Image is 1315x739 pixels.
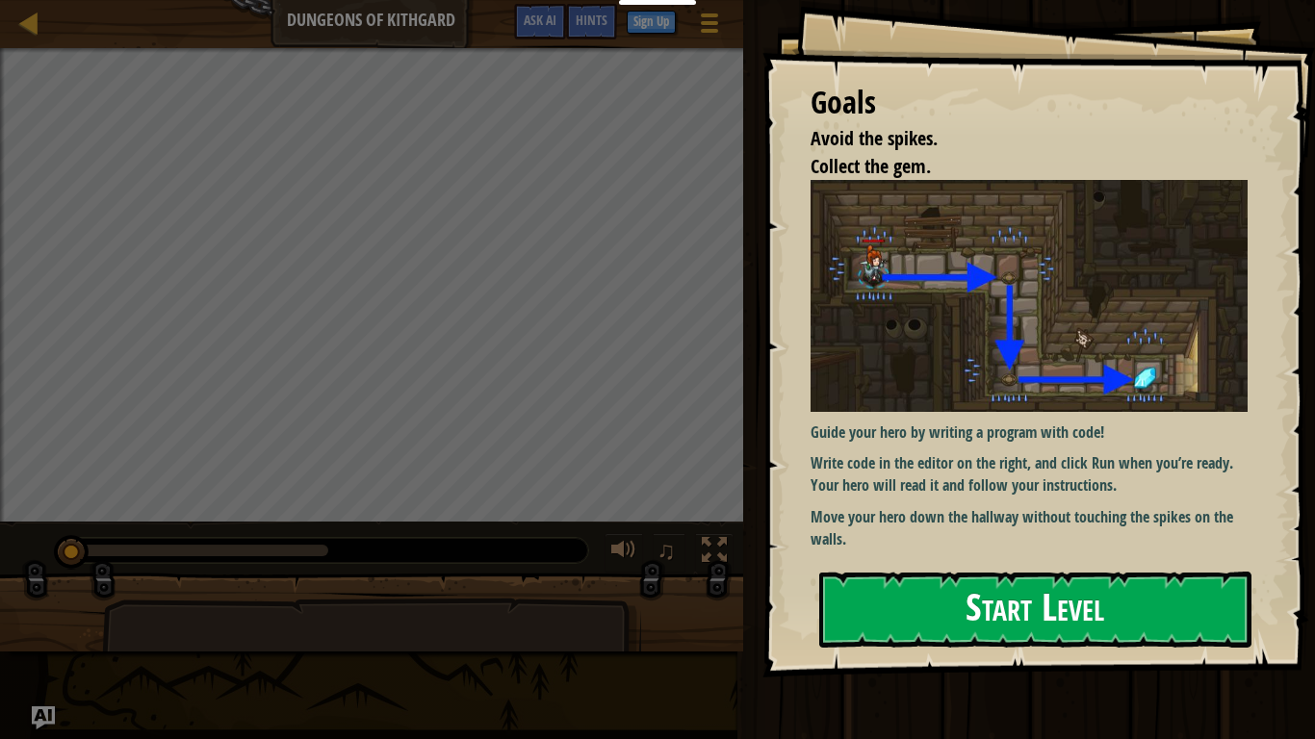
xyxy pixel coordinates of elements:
[685,4,734,49] button: Show game menu
[653,533,685,573] button: ♫
[32,706,55,729] button: Ask AI
[811,452,1262,497] p: Write code in the editor on the right, and click Run when you’re ready. Your hero will read it an...
[811,421,1262,444] p: Guide your hero by writing a program with code!
[605,533,643,573] button: Adjust volume
[627,11,676,34] button: Sign Up
[811,506,1262,550] p: Move your hero down the hallway without touching the spikes on the walls.
[514,4,566,39] button: Ask AI
[524,11,556,29] span: Ask AI
[576,11,607,29] span: Hints
[811,153,931,179] span: Collect the gem.
[657,536,676,565] span: ♫
[819,572,1251,648] button: Start Level
[786,125,1243,153] li: Avoid the spikes.
[811,81,1248,125] div: Goals
[811,180,1262,411] img: Dungeons of kithgard
[786,153,1243,181] li: Collect the gem.
[811,125,938,151] span: Avoid the spikes.
[695,533,734,573] button: Toggle fullscreen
